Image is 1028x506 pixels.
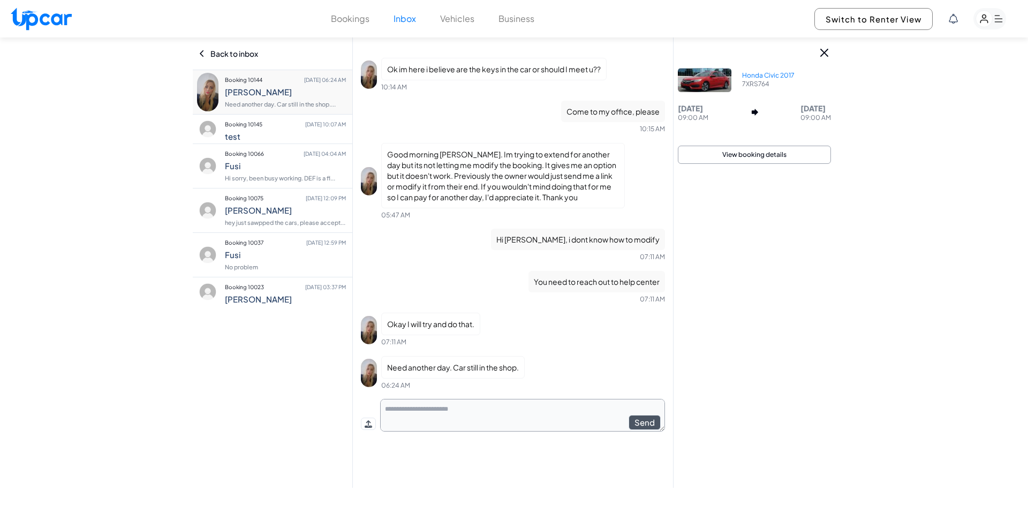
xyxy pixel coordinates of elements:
img: Upcar Logo [11,7,72,31]
p: 09:00 AM [678,114,708,122]
span: 06:24 AM [381,381,410,389]
button: Send [629,415,661,431]
img: profile [361,359,377,387]
img: profile [197,200,218,221]
p: [DATE] [678,103,708,114]
h4: [PERSON_NAME] [225,294,346,304]
span: [DATE] 12:59 PM [306,235,346,250]
button: Inbox [394,12,416,25]
p: Come to my office, please [561,101,665,122]
span: [DATE] 03:37 PM [305,280,346,294]
img: profile [361,61,377,89]
p: Need another day. Car still in the shop.... [225,97,346,112]
span: [DATE] 10:07 AM [305,117,346,132]
p: Good morning [PERSON_NAME]. Im trying to extend for another day but its not letting me modify the... [381,143,624,208]
button: Business [498,12,534,25]
button: Switch to Renter View [814,8,933,30]
h4: Fusi [225,161,346,171]
button: Vehicles [440,12,474,25]
img: profile [197,73,218,111]
span: 07:11 AM [381,338,406,346]
p: You need to reach out to help center [528,271,665,292]
span: 05:47 AM [381,211,410,219]
img: profile [197,281,218,303]
img: profile [197,118,218,140]
p: Need another day. Car still in the shop. [381,356,525,379]
h4: test [225,132,346,141]
p: No problem [225,260,346,275]
span: [DATE] 06:24 AM [304,72,346,87]
p: Hi sorry, been busy working. DEF is a fl... [225,171,346,186]
span: [DATE] 04:04 AM [304,146,346,161]
h4: [PERSON_NAME] [225,206,346,215]
div: Back to inbox [198,37,347,70]
h4: [PERSON_NAME] [225,87,346,97]
p: Booking 10066 [225,146,346,161]
img: profile [197,244,218,266]
span: 10:15 AM [640,125,665,133]
p: 09:00 AM [800,114,831,122]
span: [DATE] 12:09 PM [306,191,346,206]
p: Booking 10144 [225,72,346,87]
p: [DATE] [800,103,831,114]
span: 07:11 AM [640,253,665,261]
p: Ok im here i believe are the keys in the car or should I meet u?? [381,58,607,80]
p: Booking 10037 [225,235,346,250]
p: Okay I will try and do that. [381,313,480,335]
img: profile [361,316,377,344]
p: Booking 10145 [225,117,346,132]
img: profile [361,167,377,195]
img: Car Image [678,68,731,92]
p: Booking 10075 [225,191,346,206]
button: View booking details [678,146,831,164]
p: 7XRS764 [742,80,795,88]
img: profile [197,155,218,177]
span: 07:11 AM [640,295,665,303]
p: hey just sawpped the cars, please accept... [225,215,346,230]
p: Hi [PERSON_NAME], i dont know how to modify [491,229,665,250]
h4: Fusi [225,250,346,260]
p: Booking 10023 [225,280,346,294]
button: Bookings [331,12,369,25]
span: 10:14 AM [381,83,407,91]
p: Honda Civic 2017 [742,71,795,80]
